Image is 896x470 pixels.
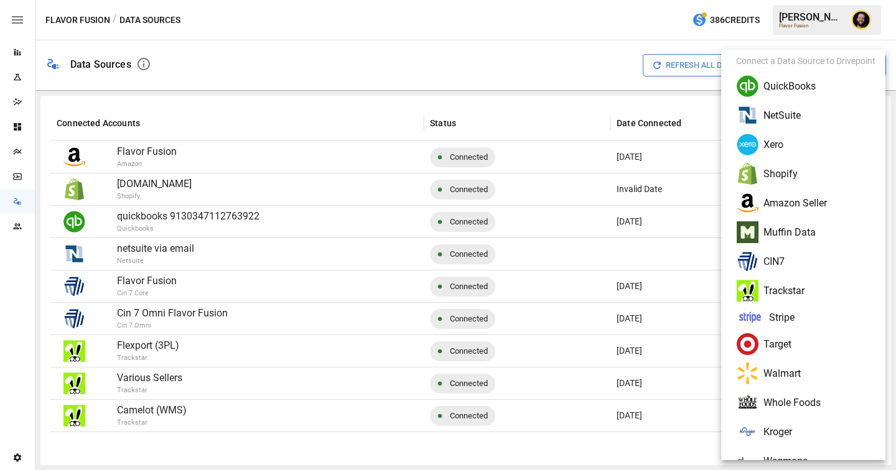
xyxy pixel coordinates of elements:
[726,101,890,130] li: NetSuite
[726,305,890,329] li: Stripe
[726,247,890,276] li: CIN7
[737,134,758,155] img: Xero Logo
[726,159,890,188] li: Shopify
[737,362,758,384] img: Walmart
[726,218,890,247] li: Muffin Data
[737,421,758,443] img: Kroger
[736,309,764,326] img: Stripe
[726,329,890,359] li: Target
[737,163,758,185] img: Shopify Logo
[726,188,890,218] li: Amazon Seller
[737,251,758,272] img: CIN7 Omni
[726,388,890,417] li: Whole Foods
[737,221,758,243] img: Muffin Data Logo
[726,276,890,305] li: Trackstar
[726,417,890,446] li: Kroger
[737,192,758,214] img: Amazon Logo
[737,280,758,302] img: Trackstar
[737,392,758,413] img: Whole Foods
[726,359,890,388] li: Walmart
[737,104,758,126] img: NetSuite Logo
[737,333,758,355] img: Target
[726,130,890,159] li: Xero
[726,71,890,101] li: QuickBooks
[737,75,758,97] img: Quickbooks Logo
